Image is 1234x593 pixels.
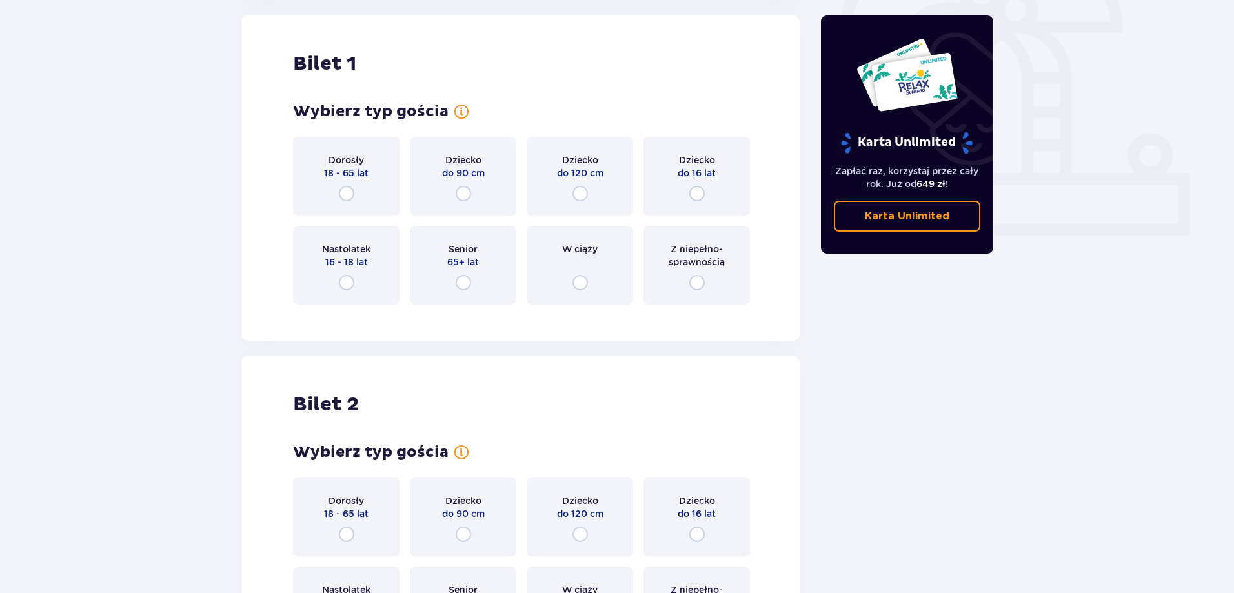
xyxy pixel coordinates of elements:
[679,154,715,166] span: Dziecko
[557,507,603,520] span: do 120 cm
[445,154,481,166] span: Dziecko
[293,443,449,462] h3: Wybierz typ gościa
[449,243,478,256] span: Senior
[562,154,598,166] span: Dziecko
[834,201,981,232] a: Karta Unlimited
[325,256,368,268] span: 16 - 18 lat
[293,392,359,417] h2: Bilet 2
[329,494,364,507] span: Dorosły
[562,243,598,256] span: W ciąży
[865,209,949,223] p: Karta Unlimited
[834,165,981,190] p: Zapłać raz, korzystaj przez cały rok. Już od !
[840,132,974,154] p: Karta Unlimited
[856,37,958,112] img: Dwie karty całoroczne do Suntago z napisem 'UNLIMITED RELAX', na białym tle z tropikalnymi liśćmi...
[562,494,598,507] span: Dziecko
[655,243,738,268] span: Z niepełno­sprawnością
[324,166,369,179] span: 18 - 65 lat
[447,256,479,268] span: 65+ lat
[293,102,449,121] h3: Wybierz typ gościa
[322,243,370,256] span: Nastolatek
[293,52,356,76] h2: Bilet 1
[557,166,603,179] span: do 120 cm
[445,494,481,507] span: Dziecko
[678,166,716,179] span: do 16 lat
[442,166,485,179] span: do 90 cm
[324,507,369,520] span: 18 - 65 lat
[916,179,946,189] span: 649 zł
[678,507,716,520] span: do 16 lat
[442,507,485,520] span: do 90 cm
[679,494,715,507] span: Dziecko
[329,154,364,166] span: Dorosły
